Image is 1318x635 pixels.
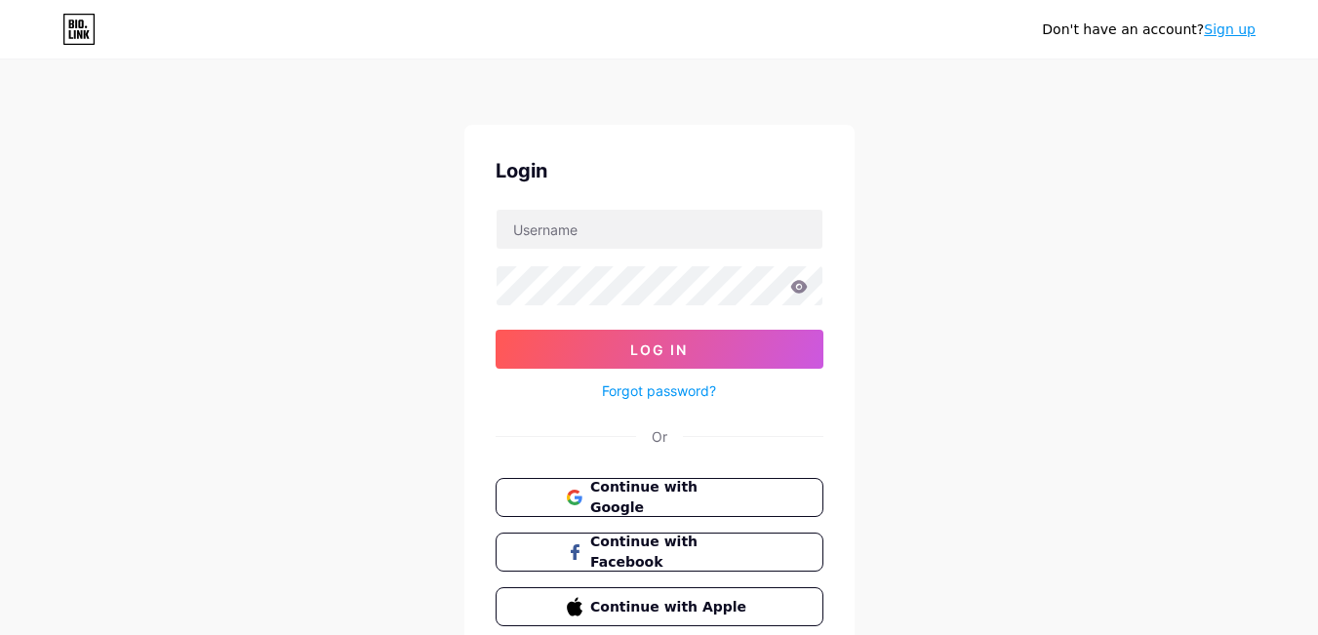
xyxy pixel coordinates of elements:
[602,380,716,401] a: Forgot password?
[1204,21,1256,37] a: Sign up
[1042,20,1256,40] div: Don't have an account?
[497,210,822,249] input: Username
[496,587,823,626] button: Continue with Apple
[590,597,751,617] span: Continue with Apple
[630,341,688,358] span: Log In
[496,533,823,572] button: Continue with Facebook
[496,330,823,369] button: Log In
[590,477,751,518] span: Continue with Google
[652,426,667,447] div: Or
[496,156,823,185] div: Login
[590,532,751,573] span: Continue with Facebook
[496,478,823,517] button: Continue with Google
